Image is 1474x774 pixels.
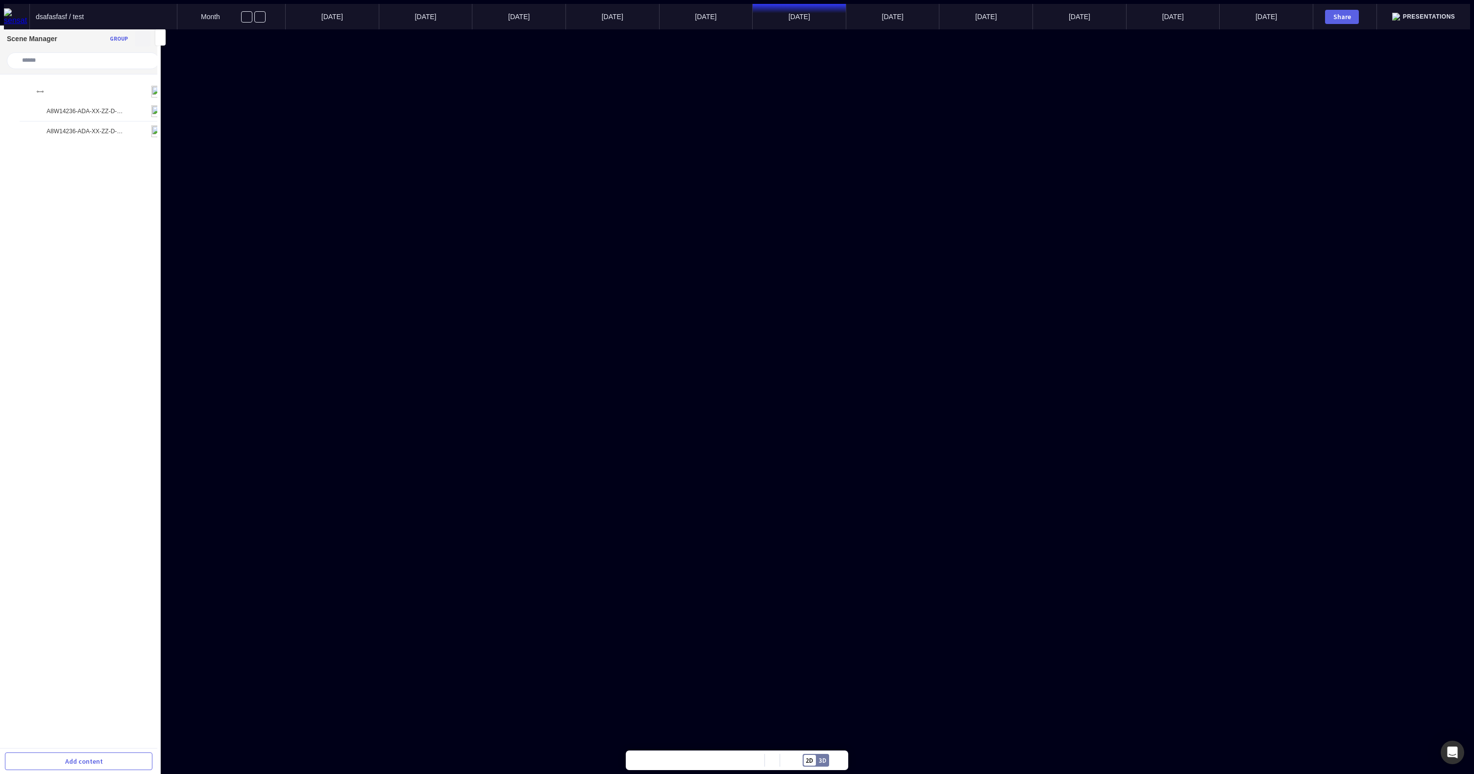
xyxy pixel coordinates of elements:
mapp-timeline-period: [DATE] [752,4,846,29]
mapp-timeline-period: [DATE] [379,4,472,29]
mapp-timeline-period: [DATE] [846,4,939,29]
mapp-timeline-period: [DATE] [472,4,565,29]
mapp-timeline-period: [DATE] [659,4,753,29]
mapp-timeline-period: [DATE] [285,4,379,29]
span: Presentations [1403,13,1455,20]
mapp-timeline-period: [DATE] [565,4,659,29]
mapp-timeline-period: [DATE] [1126,4,1220,29]
div: Share [1329,13,1354,20]
mapp-timeline-period: [DATE] [1032,4,1126,29]
mapp-timeline-period: [DATE] [1219,4,1313,29]
span: dsafasfasf / test [36,13,84,21]
span: Month [201,13,220,21]
button: Share [1325,10,1359,24]
img: presentation.svg [1392,13,1400,21]
img: sensat [4,8,29,25]
div: Open Intercom Messenger [1441,741,1464,764]
mapp-timeline-period: [DATE] [939,4,1032,29]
